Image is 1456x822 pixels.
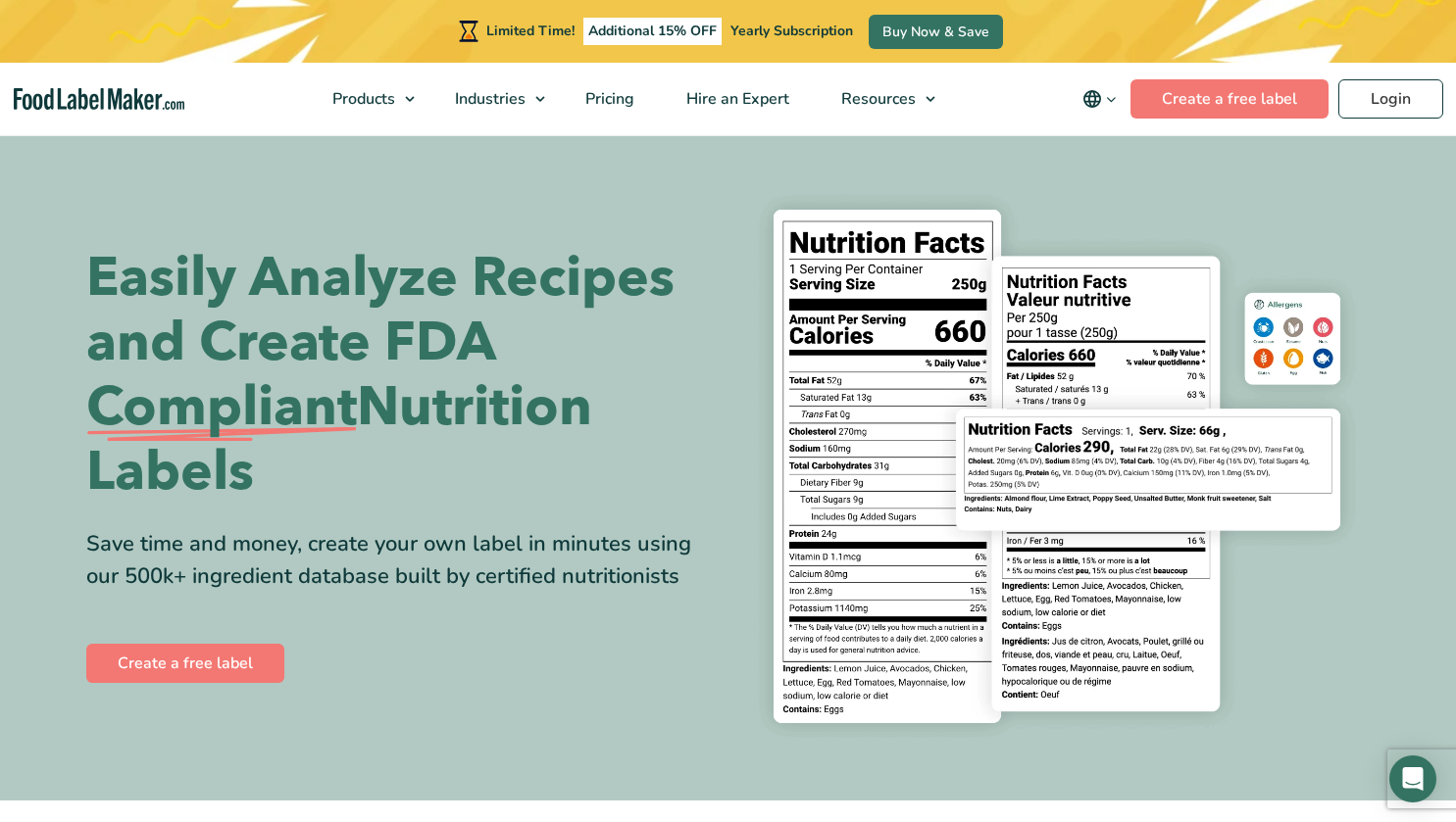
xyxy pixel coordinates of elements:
[1389,755,1436,802] div: Open Intercom Messenger
[326,88,397,110] span: Products
[680,88,791,110] span: Hire an Expert
[86,375,357,440] span: Compliant
[449,88,527,110] span: Industries
[730,22,853,40] span: Yearly Subscription
[816,63,945,135] a: Resources
[835,88,918,110] span: Resources
[869,15,1003,49] a: Buy Now & Save
[661,63,811,135] a: Hire an Expert
[486,22,575,40] span: Limited Time!
[86,246,714,505] h1: Easily Analyze Recipes and Create FDA Nutrition Labels
[579,88,636,110] span: Pricing
[560,63,656,135] a: Pricing
[1338,79,1443,119] a: Login
[86,644,284,683] a: Create a free label
[429,63,555,135] a: Industries
[583,18,722,45] span: Additional 15% OFF
[86,528,714,593] div: Save time and money, create your own label in minutes using our 500k+ ingredient database built b...
[1130,79,1329,119] a: Create a free label
[307,63,425,135] a: Products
